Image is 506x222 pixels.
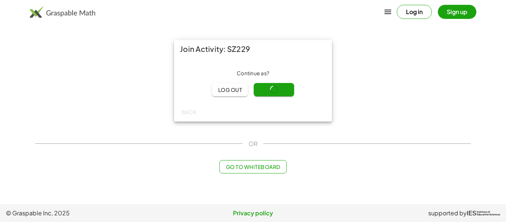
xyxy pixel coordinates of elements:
span: Institute of Education Sciences [477,211,500,216]
span: IES [467,210,476,217]
span: supported by [428,209,467,218]
a: Privacy policy [171,209,336,218]
span: Log out [218,86,242,93]
div: Continue as ? [180,70,326,77]
span: Go to Whiteboard [226,163,280,170]
span: OR [249,139,257,148]
span: © Graspable Inc, 2025 [6,209,171,218]
button: Log out [212,83,248,96]
div: Join Activity: SZ229 [174,40,332,58]
button: Sign up [438,5,476,19]
a: IESInstitute ofEducation Sciences [467,209,500,218]
button: Go to Whiteboard [219,160,286,173]
button: Log in [397,5,432,19]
